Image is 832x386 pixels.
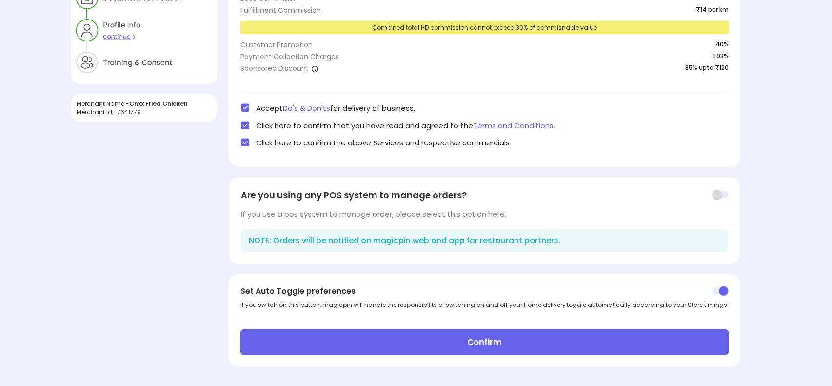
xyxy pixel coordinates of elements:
div: Fulfillment Commission [240,5,321,15]
span: ₹14 per km [696,5,729,15]
img: check [240,121,250,130]
div: NOTE: Orders will be notified on magicpin web and app for restaurant partners. [241,229,729,252]
div: Merchant Id - 7641779 [77,108,211,116]
div: If you switch on this button, magicpin will handle the responsibility of switching on and off you... [240,301,729,309]
img: check [240,138,250,147]
span: Click here to confirm that you have read and agreed to the [256,121,555,131]
div: Sponsored Discount [240,63,319,73]
img: toggle [712,189,729,200]
img: check [240,103,250,113]
div: Customer Promotion [240,40,313,50]
span: 85% upto ₹120 [686,63,729,75]
span: Click here to confirm the above Services and respective commercials [256,138,510,148]
button: Confirm [240,329,729,355]
div: Merchant Name - [77,100,211,108]
span: 1.93% [713,52,729,63]
span: Set Auto Toggle preferences [240,286,356,297]
img: a1isth1TvIaw5-r4PTQNnx6qH7hW1RKYA7fi6THaHSkdiamaZazZcPW6JbVsfR8_gv9BzWgcW1PiHueWjVd6jXxw-cSlbelae... [311,65,319,73]
span: Chxx Fried Chicken [129,100,188,108]
div: Payment Collection Charges [240,52,339,61]
div: If you use a pos system to manage order, please select this option here. [241,209,729,219]
span: Terms and Conditions. [473,121,555,131]
span: Do's & Don'ts [283,103,330,113]
span: 40 % [716,40,729,50]
span: Accept for delivery of business. [256,103,415,113]
span: Are you using any POS system to manage orders? [241,189,467,202]
div: Combined total HD commission cannot exceed 30% of commisnable value [240,21,729,34]
img: pjpZYCU39gJvuxdatW4kArkLHrOpv3x53-IMsG4-PmLRue8W0vkwj7d-qyxTLkUJ2NTKs8Wi_BLD-WXOcR-hvawfdeE4R0UVS... [713,286,729,297]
